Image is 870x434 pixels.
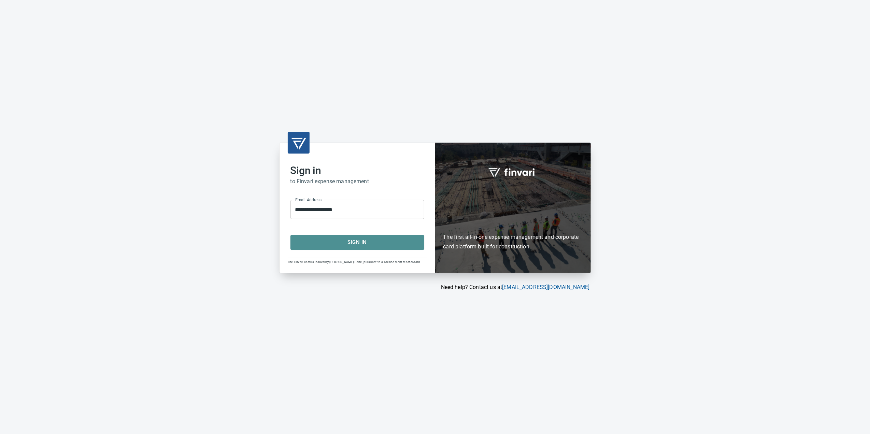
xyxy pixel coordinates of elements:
a: [EMAIL_ADDRESS][DOMAIN_NAME] [502,284,589,290]
h6: to Finvari expense management [290,177,424,186]
span: The Finvari card is issued by [PERSON_NAME] Bank, pursuant to a license from Mastercard [288,260,420,264]
h2: Sign in [290,164,424,177]
div: Finvari [435,143,591,273]
img: fullword_logo_white.png [487,164,539,180]
button: Sign In [290,235,424,249]
span: Sign In [298,238,417,247]
h6: The first all-in-one expense management and corporate card platform built for construction. [443,193,583,251]
img: transparent_logo.png [290,134,307,151]
p: Need help? Contact us at [280,283,590,291]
